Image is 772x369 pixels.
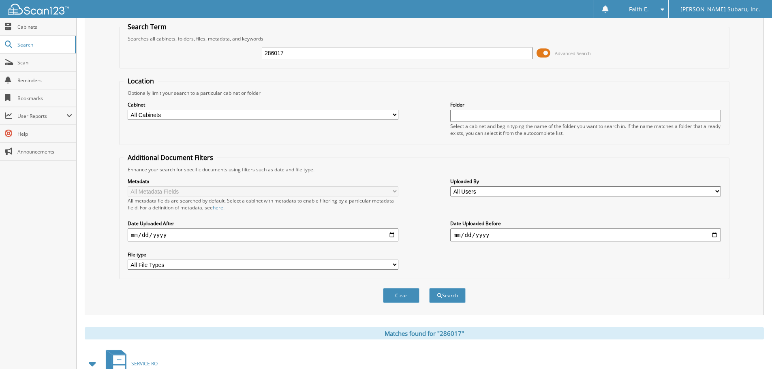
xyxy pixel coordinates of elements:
span: Scan [17,59,72,66]
label: Metadata [128,178,398,185]
span: Announcements [17,148,72,155]
img: scan123-logo-white.svg [8,4,69,15]
label: Date Uploaded After [128,220,398,227]
label: Folder [450,101,721,108]
div: Enhance your search for specific documents using filters such as date and file type. [124,166,725,173]
label: Uploaded By [450,178,721,185]
legend: Location [124,77,158,85]
label: File type [128,251,398,258]
input: start [128,228,398,241]
span: User Reports [17,113,66,119]
legend: Additional Document Filters [124,153,217,162]
span: Faith E. [629,7,649,12]
legend: Search Term [124,22,171,31]
span: SERVICE RO [131,360,158,367]
div: Matches found for "286017" [85,327,764,339]
span: Search [17,41,71,48]
span: [PERSON_NAME] Subaru, Inc. [680,7,760,12]
span: Help [17,130,72,137]
input: end [450,228,721,241]
div: All metadata fields are searched by default. Select a cabinet with metadata to enable filtering b... [128,197,398,211]
div: Optionally limit your search to a particular cabinet or folder [124,90,725,96]
span: Reminders [17,77,72,84]
a: here [213,204,223,211]
span: Cabinets [17,23,72,30]
button: Clear [383,288,419,303]
div: Searches all cabinets, folders, files, metadata, and keywords [124,35,725,42]
label: Date Uploaded Before [450,220,721,227]
button: Search [429,288,466,303]
iframe: Chat Widget [731,330,772,369]
label: Cabinet [128,101,398,108]
div: Select a cabinet and begin typing the name of the folder you want to search in. If the name match... [450,123,721,137]
span: Advanced Search [555,50,591,56]
span: Bookmarks [17,95,72,102]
